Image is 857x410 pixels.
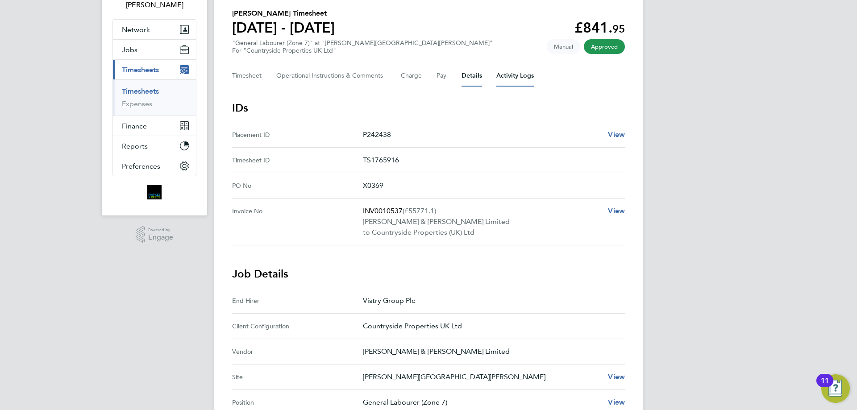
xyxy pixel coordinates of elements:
span: Finance [122,122,147,130]
button: Charge [401,65,422,87]
span: Powered by [148,226,173,234]
div: Position [232,397,363,408]
button: Pay [437,65,447,87]
button: Finance [113,116,196,136]
div: For "Countryside Properties UK Ltd" [232,47,493,54]
span: Timesheets [122,66,159,74]
span: Network [122,25,150,34]
p: [PERSON_NAME] & [PERSON_NAME] Limited [363,346,618,357]
div: Timesheet ID [232,155,363,166]
p: INV0010537 [363,206,601,216]
a: View [608,129,625,140]
button: Jobs [113,40,196,59]
p: Countryside Properties UK Ltd [363,321,618,331]
a: Go to home page [112,185,196,199]
a: Expenses [122,99,152,108]
a: View [608,372,625,382]
button: Reports [113,136,196,156]
span: View [608,130,625,139]
button: Activity Logs [496,65,534,87]
a: View [608,206,625,216]
button: Details [462,65,482,87]
h3: Job Details [232,267,625,281]
a: Timesheets [122,87,159,95]
p: [PERSON_NAME] & [PERSON_NAME] Limited [363,216,601,227]
span: View [608,398,625,406]
span: Jobs [122,46,137,54]
div: Site [232,372,363,382]
p: Vistry Group Plc [363,295,618,306]
div: PO No [232,180,363,191]
span: View [608,207,625,215]
div: 11 [821,381,829,392]
span: (£55771.1) [403,207,436,215]
div: Invoice No [232,206,363,238]
button: Open Resource Center, 11 new notifications [821,374,850,403]
p: to Countryside Properties (UK) Ltd [363,227,601,238]
h1: [DATE] - [DATE] [232,19,335,37]
span: Preferences [122,162,160,170]
h2: [PERSON_NAME] Timesheet [232,8,335,19]
h3: IDs [232,101,625,115]
p: [PERSON_NAME][GEOGRAPHIC_DATA][PERSON_NAME] [363,372,601,382]
span: This timesheet has been approved. [584,39,625,54]
a: Powered byEngage [136,226,174,243]
p: P242438 [363,129,601,140]
div: Timesheets [113,79,196,116]
span: This timesheet was manually created. [547,39,580,54]
span: View [608,373,625,381]
a: View [608,397,625,408]
div: End Hirer [232,295,363,306]
button: Timesheets [113,60,196,79]
button: Timesheet [232,65,262,87]
div: Vendor [232,346,363,357]
span: 95 [612,22,625,35]
button: Network [113,20,196,39]
button: Operational Instructions & Comments [276,65,387,87]
div: Placement ID [232,129,363,140]
p: General Labourer (Zone 7) [363,397,601,408]
p: X0369 [363,180,618,191]
app-decimal: £841. [574,19,625,36]
img: bromak-logo-retina.png [147,185,162,199]
span: Reports [122,142,148,150]
span: Engage [148,234,173,241]
div: Client Configuration [232,321,363,331]
p: TS1765916 [363,155,618,166]
button: Preferences [113,156,196,176]
div: "General Labourer (Zone 7)" at "[PERSON_NAME][GEOGRAPHIC_DATA][PERSON_NAME]" [232,39,493,54]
